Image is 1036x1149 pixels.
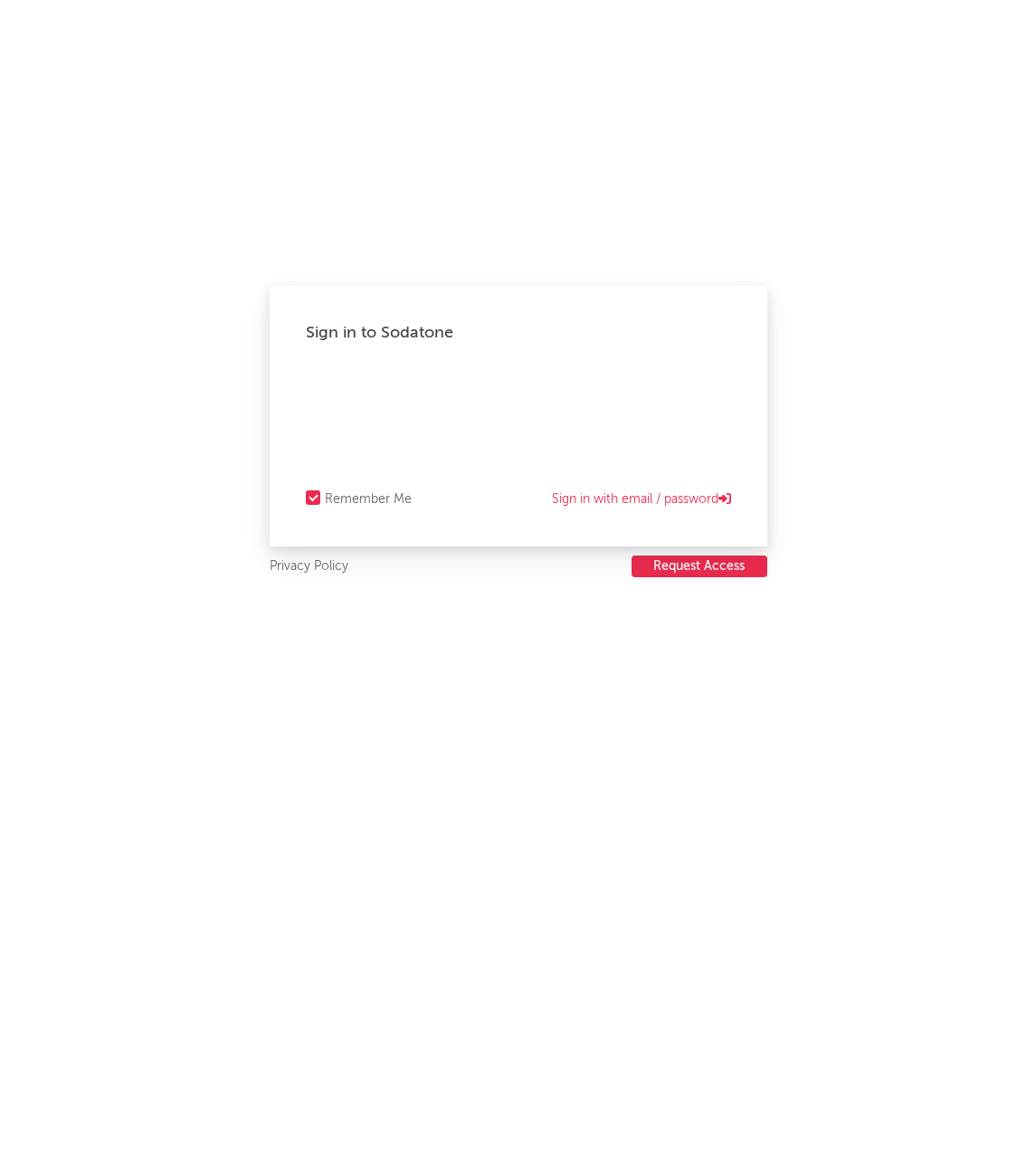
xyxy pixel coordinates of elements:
[306,322,731,344] div: Sign in to Sodatone
[325,489,412,510] div: Remember Me
[632,556,767,577] button: Request Access
[270,556,348,578] a: Privacy Policy
[552,489,731,510] a: Sign in with email / password
[632,556,767,578] a: Request Access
